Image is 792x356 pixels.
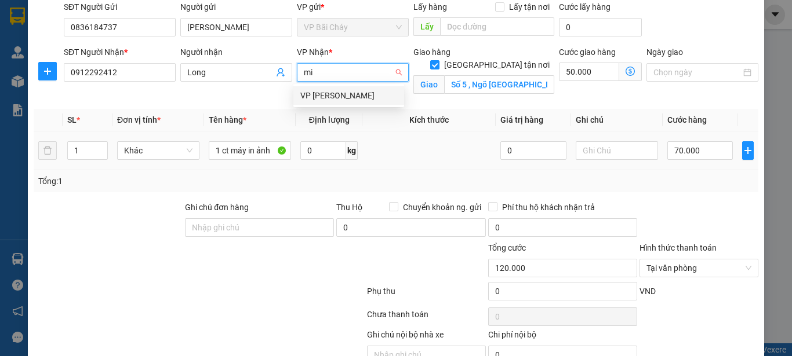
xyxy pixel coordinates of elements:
div: SĐT Người Gửi [64,1,176,13]
div: Người gửi [180,1,292,13]
span: Đơn vị tính [117,115,161,124]
span: Lấy tận nơi [504,1,554,13]
div: VP gửi [297,1,409,13]
span: Cước hàng [667,115,707,124]
span: Thu Hộ [336,203,362,212]
span: Tên hàng [209,115,246,124]
span: Định lượng [309,115,350,124]
input: Cước giao hàng [559,63,619,81]
span: kg [346,141,358,160]
span: plus [743,146,753,155]
label: Hình thức thanh toán [640,243,717,252]
span: Giao hàng [413,47,451,57]
input: Ghi chú đơn hàng [185,218,334,237]
th: Ghi chú [571,109,663,131]
button: plus [38,62,57,80]
span: Chuyển khoản ng. gửi [398,201,486,214]
label: Ngày giao [646,47,683,57]
input: Ghi Chú [576,141,658,160]
div: Văn phòng không hợp lệ [297,83,409,96]
input: Cước lấy hàng [559,18,642,36]
div: Ghi chú nội bộ nhà xe [367,328,486,346]
div: SĐT Người Nhận [64,46,176,58]
div: VP Minh Khai [293,86,404,105]
input: Ngày giao [653,66,741,79]
label: Ghi chú đơn hàng [185,203,249,212]
div: Chi phí nội bộ [488,328,637,346]
span: Tổng cước [488,243,526,252]
input: Giao tận nơi [444,75,554,94]
span: Khác [124,142,192,159]
span: Giao [413,75,444,94]
span: Kích thước [409,115,449,124]
span: [GEOGRAPHIC_DATA] tận nơi [439,58,554,71]
label: Cước giao hàng [559,47,616,57]
input: 0 [500,141,566,160]
span: VP Nhận [297,47,329,57]
div: VP [PERSON_NAME] [300,89,397,102]
div: Phụ thu [366,285,487,305]
span: user-add [276,68,285,77]
span: Phí thu hộ khách nhận trả [497,201,600,214]
span: VND [640,287,656,296]
span: dollar-circle [626,67,635,76]
span: Lấy hàng [413,2,447,12]
span: SL [67,115,77,124]
span: Lấy [413,17,440,36]
button: plus [742,141,754,160]
button: delete [38,141,57,160]
span: plus [39,67,56,76]
input: VD: Bàn, Ghế [209,141,291,160]
label: Cước lấy hàng [559,2,611,12]
span: VP Bãi Cháy [304,19,402,36]
span: Tại văn phòng [646,259,751,277]
input: Dọc đường [440,17,554,36]
div: Tổng: 1 [38,175,307,188]
div: Người nhận [180,46,292,58]
div: Chưa thanh toán [366,308,487,328]
span: Giá trị hàng [500,115,543,124]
